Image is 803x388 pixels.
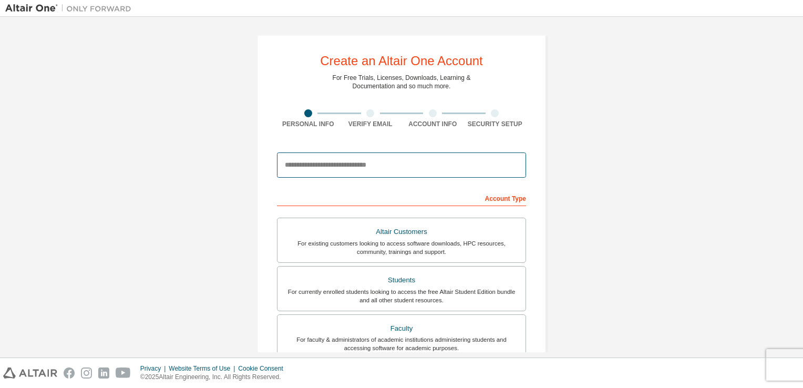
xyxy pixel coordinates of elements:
[333,74,471,90] div: For Free Trials, Licenses, Downloads, Learning & Documentation and so much more.
[284,335,519,352] div: For faculty & administrators of academic institutions administering students and accessing softwa...
[464,120,527,128] div: Security Setup
[98,367,109,379] img: linkedin.svg
[277,189,526,206] div: Account Type
[284,224,519,239] div: Altair Customers
[238,364,289,373] div: Cookie Consent
[140,364,169,373] div: Privacy
[284,321,519,336] div: Faculty
[5,3,137,14] img: Altair One
[284,288,519,304] div: For currently enrolled students looking to access the free Altair Student Edition bundle and all ...
[284,239,519,256] div: For existing customers looking to access software downloads, HPC resources, community, trainings ...
[401,120,464,128] div: Account Info
[277,120,339,128] div: Personal Info
[64,367,75,379] img: facebook.svg
[81,367,92,379] img: instagram.svg
[140,373,290,382] p: © 2025 Altair Engineering, Inc. All Rights Reserved.
[169,364,238,373] div: Website Terms of Use
[320,55,483,67] div: Create an Altair One Account
[339,120,402,128] div: Verify Email
[3,367,57,379] img: altair_logo.svg
[284,273,519,288] div: Students
[116,367,131,379] img: youtube.svg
